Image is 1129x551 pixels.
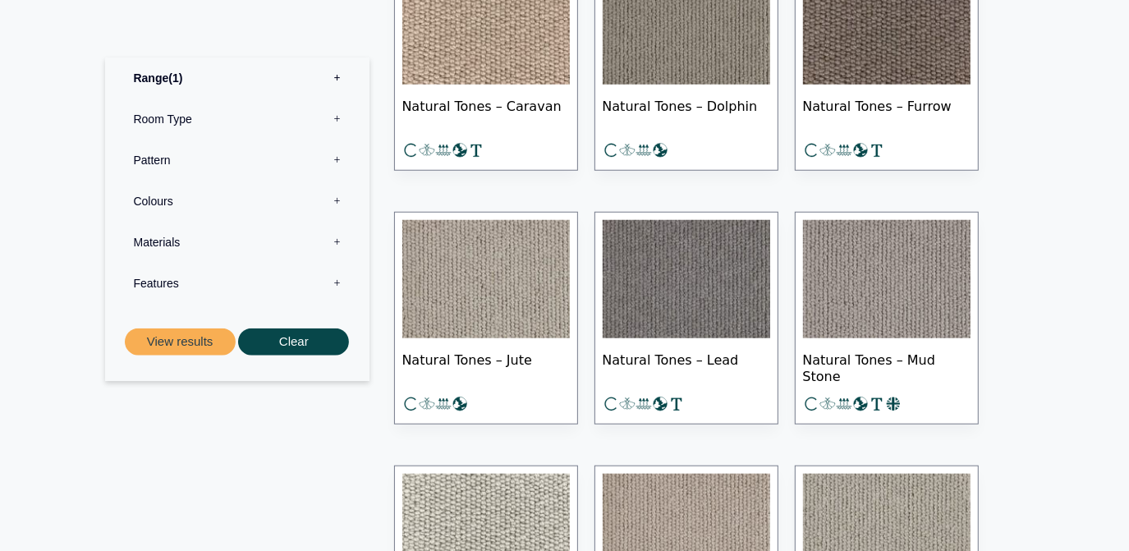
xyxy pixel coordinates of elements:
[117,181,357,222] label: Colours
[117,99,357,140] label: Room Type
[803,220,971,338] img: Natural Tones - Mud Stone
[117,140,357,181] label: Pattern
[238,328,349,356] button: Clear
[117,222,357,263] label: Materials
[117,57,357,99] label: Range
[795,212,979,425] a: Natural Tones – Mud Stone
[603,220,770,338] img: Natural Tones - Lead
[125,328,236,356] button: View results
[394,212,578,425] a: Natural Tones – Jute
[803,85,971,142] span: Natural Tones – Furrow
[603,85,770,142] span: Natural Tones – Dolphin
[803,338,971,396] span: Natural Tones – Mud Stone
[117,263,357,304] label: Features
[603,338,770,396] span: Natural Tones – Lead
[402,220,570,338] img: Natural Tones Jute
[168,71,182,85] span: 1
[402,85,570,142] span: Natural Tones – Caravan
[594,212,778,425] a: Natural Tones – Lead
[402,338,570,396] span: Natural Tones – Jute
